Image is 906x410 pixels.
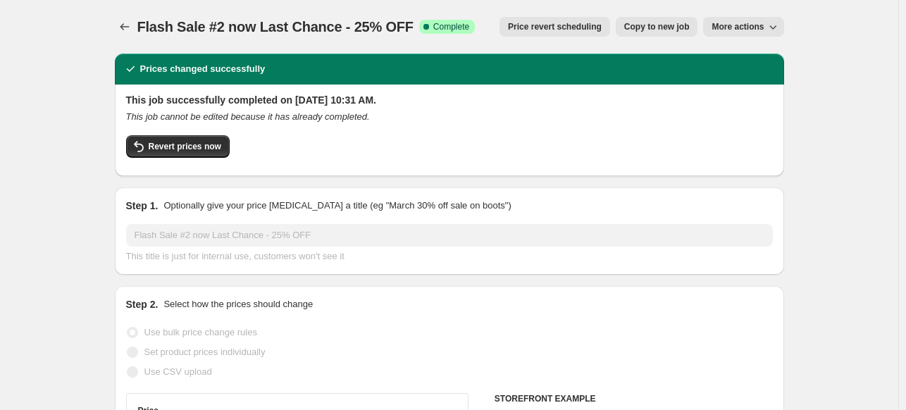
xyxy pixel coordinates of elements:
[163,297,313,311] p: Select how the prices should change
[140,62,266,76] h2: Prices changed successfully
[126,224,773,247] input: 30% off holiday sale
[495,393,773,404] h6: STOREFRONT EXAMPLE
[149,141,221,152] span: Revert prices now
[499,17,610,37] button: Price revert scheduling
[508,21,602,32] span: Price revert scheduling
[616,17,698,37] button: Copy to new job
[144,347,266,357] span: Set product prices individually
[126,297,159,311] h2: Step 2.
[144,366,212,377] span: Use CSV upload
[137,19,414,35] span: Flash Sale #2 now Last Chance - 25% OFF
[115,17,135,37] button: Price change jobs
[163,199,511,213] p: Optionally give your price [MEDICAL_DATA] a title (eg "March 30% off sale on boots")
[126,135,230,158] button: Revert prices now
[126,251,345,261] span: This title is just for internal use, customers won't see it
[712,21,764,32] span: More actions
[703,17,783,37] button: More actions
[624,21,690,32] span: Copy to new job
[126,111,370,122] i: This job cannot be edited because it has already completed.
[144,327,257,337] span: Use bulk price change rules
[433,21,469,32] span: Complete
[126,199,159,213] h2: Step 1.
[126,93,773,107] h2: This job successfully completed on [DATE] 10:31 AM.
